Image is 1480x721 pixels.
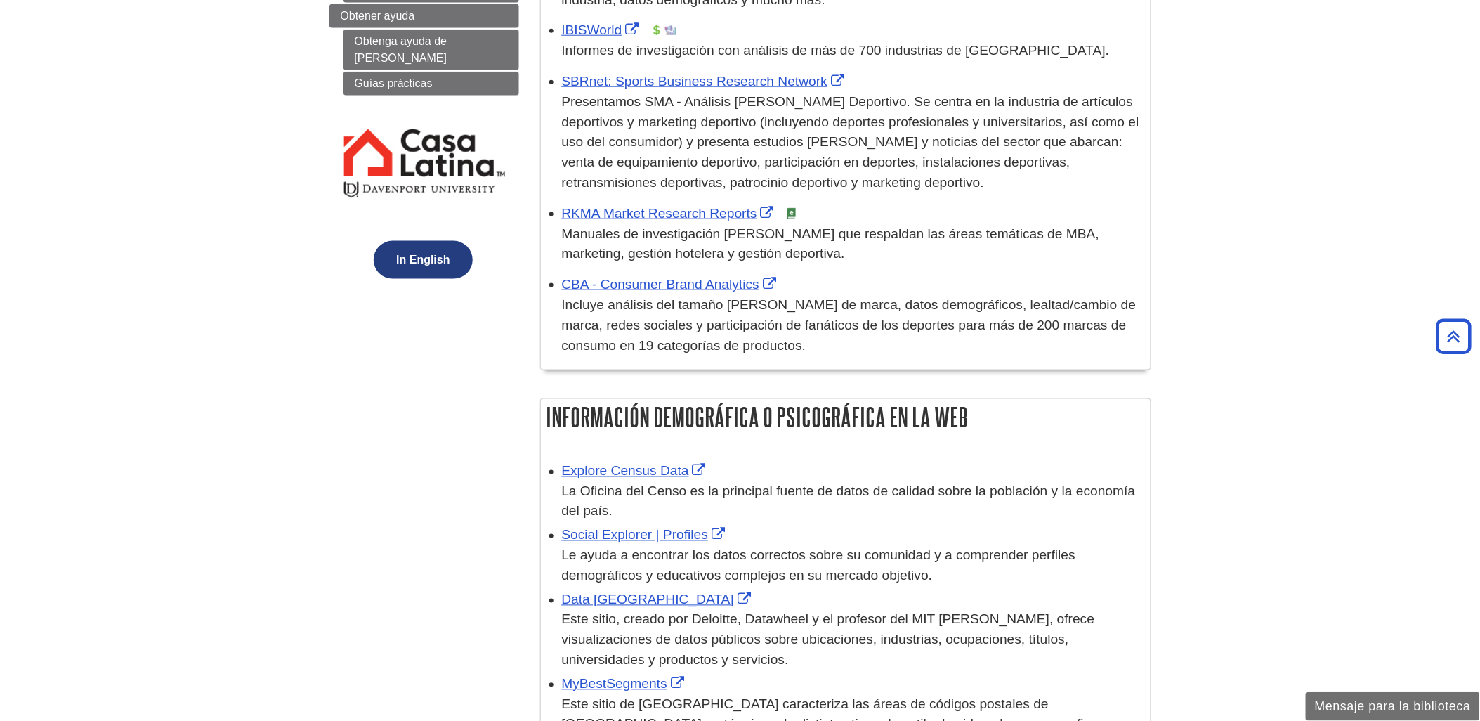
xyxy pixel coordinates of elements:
a: Link opens in new window [562,528,729,543]
img: Financial Report [651,25,662,36]
p: Informes de investigación con análisis de más de 700 industrias de [GEOGRAPHIC_DATA]. [562,41,1144,61]
a: Back to Top [1432,327,1476,346]
img: Industry Report [665,25,676,36]
a: Link opens in new window [562,464,709,479]
p: Manuales de investigación [PERSON_NAME] que respaldan las áreas temáticas de MBA, marketing, gest... [562,224,1144,265]
a: Obtenga ayuda de [PERSON_NAME] [343,30,519,70]
a: Link opens in new window [562,22,643,37]
p: Presentamos SMA - Análisis [PERSON_NAME] Deportivo. Se centra en la industria de artículos deport... [562,92,1144,193]
a: Link opens in new window [562,592,755,607]
div: La Oficina del Censo es la principal fuente de datos de calidad sobre la población y la economía ... [562,482,1144,523]
p: Incluye análisis del tamaño [PERSON_NAME] de marca, datos demográficos, lealtad/cambio de marca, ... [562,295,1144,356]
a: Link opens in new window [562,74,849,89]
div: Este sitio, creado por Deloitte, Datawheel y el profesor del MIT [PERSON_NAME], ofrece visualizac... [562,610,1144,670]
button: Mensaje para la biblioteca [1306,692,1480,721]
a: Link opens in new window [562,677,688,691]
button: In English [374,241,472,279]
a: Link opens in new window [562,206,778,221]
a: Link opens in new window [562,277,780,292]
a: Obtener ayuda [329,4,519,28]
div: Le ayuda a encontrar los datos correctos sobre su comunidad y a comprender perfiles demográficos ... [562,546,1144,587]
a: Guías prácticas [343,72,519,96]
span: Obtener ayuda [341,10,415,22]
img: e-Book [786,208,797,219]
a: In English [370,254,476,266]
h2: Información demográfica o psicográfica en la Web [541,399,1151,436]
